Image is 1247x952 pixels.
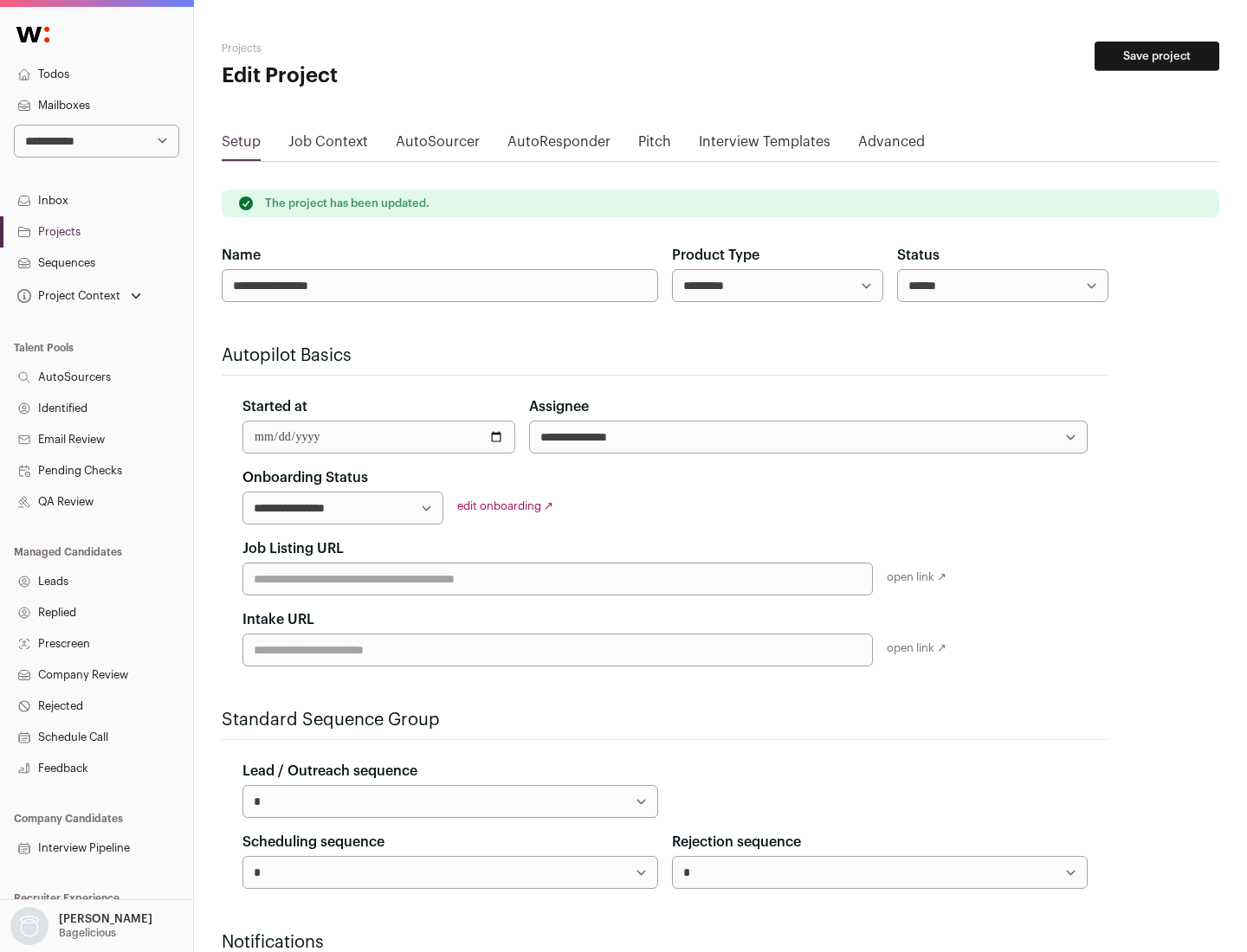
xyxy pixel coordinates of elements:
label: Rejection sequence [672,832,801,852]
div: Project Context [14,289,120,303]
a: Setup [222,132,261,159]
a: Advanced [858,132,925,159]
a: Pitch [638,132,671,159]
h2: Autopilot Basics [222,344,1108,368]
a: AutoResponder [507,132,611,159]
h1: Edit Project [222,62,554,90]
label: Job Listing URL [242,538,344,559]
label: Status [897,245,940,266]
button: Open dropdown [14,284,145,308]
label: Onboarding Status [242,467,368,488]
button: Save project [1095,42,1219,71]
a: edit onboarding ↗ [457,500,553,511]
label: Lead / Outreach sequence [242,761,417,782]
label: Intake URL [242,609,314,630]
p: The project has been updated. [265,196,430,210]
p: [PERSON_NAME] [59,912,152,926]
h2: Standard Sequence Group [222,708,1108,732]
label: Product Type [672,245,759,266]
button: Open dropdown [7,907,156,945]
p: Bagelicious [59,926,116,940]
label: Name [222,245,261,266]
img: Wellfound [7,17,59,52]
label: Started at [242,396,307,417]
label: Assignee [529,396,589,417]
a: AutoSourcer [396,132,480,159]
a: Interview Templates [699,132,830,159]
h2: Projects [222,42,554,55]
a: Job Context [288,132,368,159]
img: nopic.png [10,907,48,945]
label: Scheduling sequence [242,832,384,852]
